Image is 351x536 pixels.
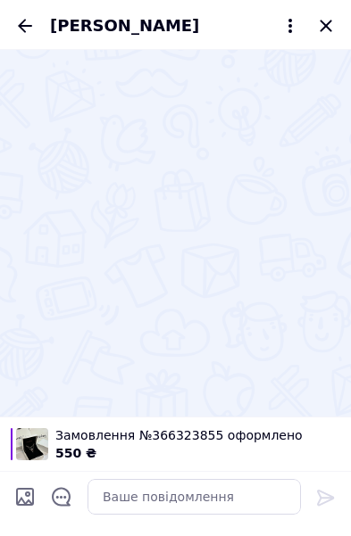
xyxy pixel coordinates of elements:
[50,14,301,37] button: [PERSON_NAME]
[315,15,337,37] button: Закрити
[16,428,48,460] img: 6462199883_w100_h100_tsepochka-s-serdtsem.jpg
[50,485,73,508] button: Відкрити шаблони відповідей
[55,446,96,460] span: 550 ₴
[50,14,199,37] span: [PERSON_NAME]
[55,426,340,444] span: Замовлення №366323855 оформлено
[14,15,36,37] button: Назад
